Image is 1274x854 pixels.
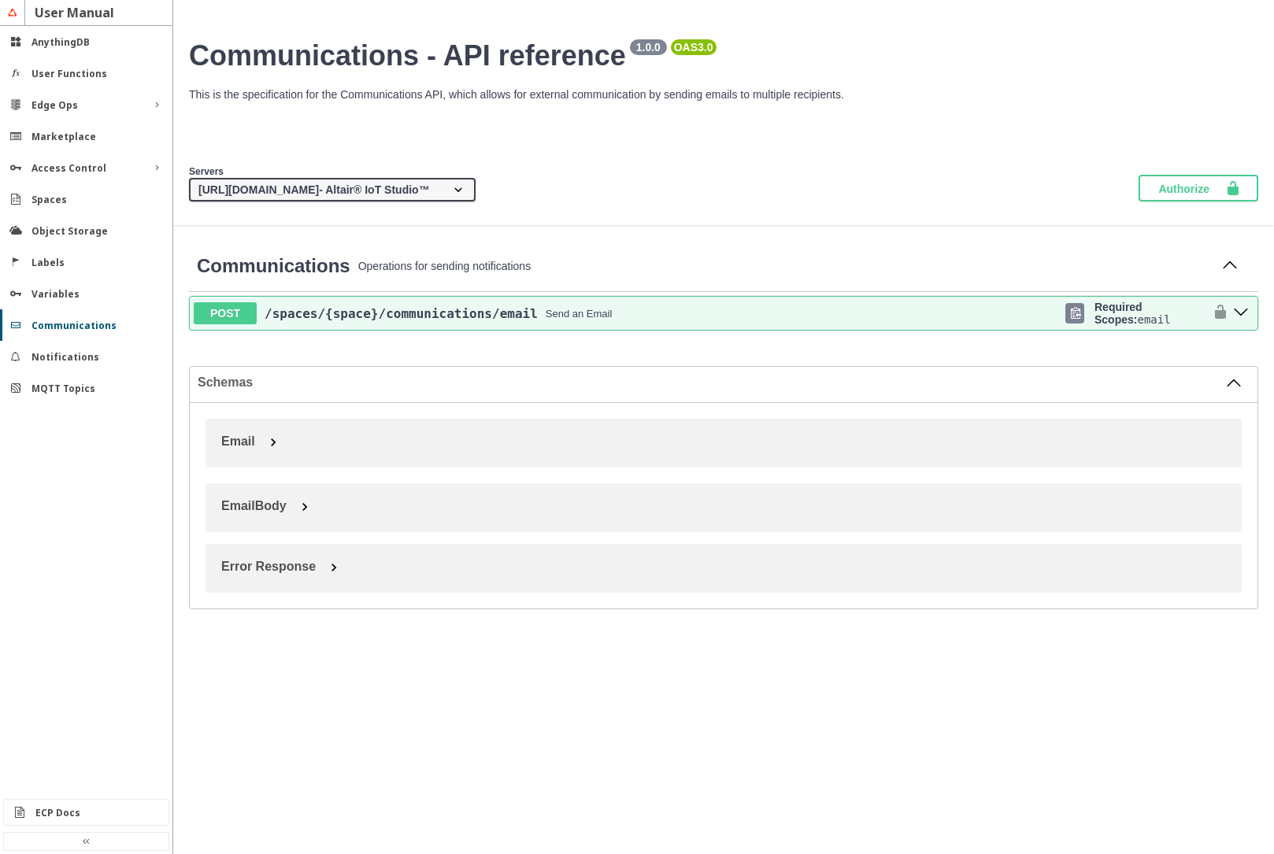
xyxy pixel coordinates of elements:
[213,552,1250,582] button: Error Response
[189,88,1258,101] p: This is the specification for the Communications API, which allows for external communication by ...
[197,255,350,276] span: Communications
[213,427,1250,457] button: Email
[221,560,316,573] span: Error Response
[194,302,257,324] span: POST
[265,306,538,321] a: /spaces/{space}/communications/email
[198,375,1242,390] button: Schemas
[1094,301,1143,326] b: Required Scopes:
[189,39,1258,72] h2: Communications - API reference
[1158,180,1225,196] span: Authorize
[198,375,1226,390] span: Schemas
[1139,175,1258,201] button: Authorize
[1137,313,1170,326] code: email
[674,41,713,54] pre: OAS 3.0
[1065,303,1084,323] div: Copy to clipboard
[1205,301,1228,326] button: authorization button unlocked
[546,308,613,320] div: Send an Email
[194,302,1061,324] button: POST/spaces/{space}/communications/emailSend an Email
[221,434,255,448] span: Email
[1228,303,1254,323] button: post ​/spaces​/{space}​/communications​/email
[633,41,664,54] pre: 1.0.0
[197,255,350,277] a: Communications
[358,260,1209,272] p: Operations for sending notifications
[1217,254,1243,278] button: Collapse operation
[189,166,224,177] span: Servers
[265,306,538,321] span: /spaces /{space} /communications /email
[221,499,287,512] span: EmailBody
[213,491,1250,521] button: EmailBody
